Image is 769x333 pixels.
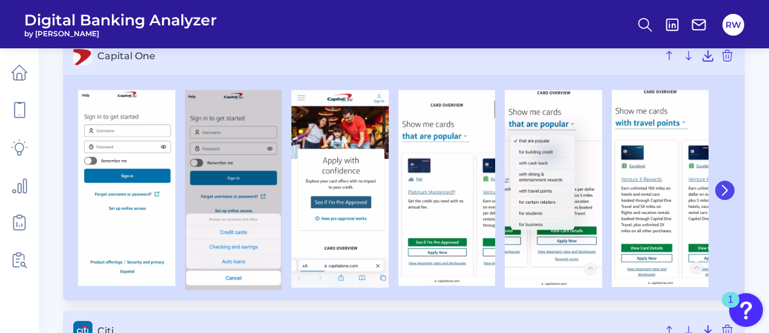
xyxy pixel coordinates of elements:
button: RW [722,14,744,36]
img: Capital One [505,90,602,287]
img: Capital One [291,90,389,287]
div: 1 [728,300,733,315]
button: Open Resource Center, 1 new notification [729,293,763,327]
img: Capital One [185,90,282,289]
span: by [PERSON_NAME] [24,29,217,38]
img: Capital One [398,90,496,285]
span: Capital One [97,50,657,62]
img: Capital One [612,90,709,286]
img: Capital One [78,90,175,285]
span: Digital Banking Analyzer [24,11,217,29]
